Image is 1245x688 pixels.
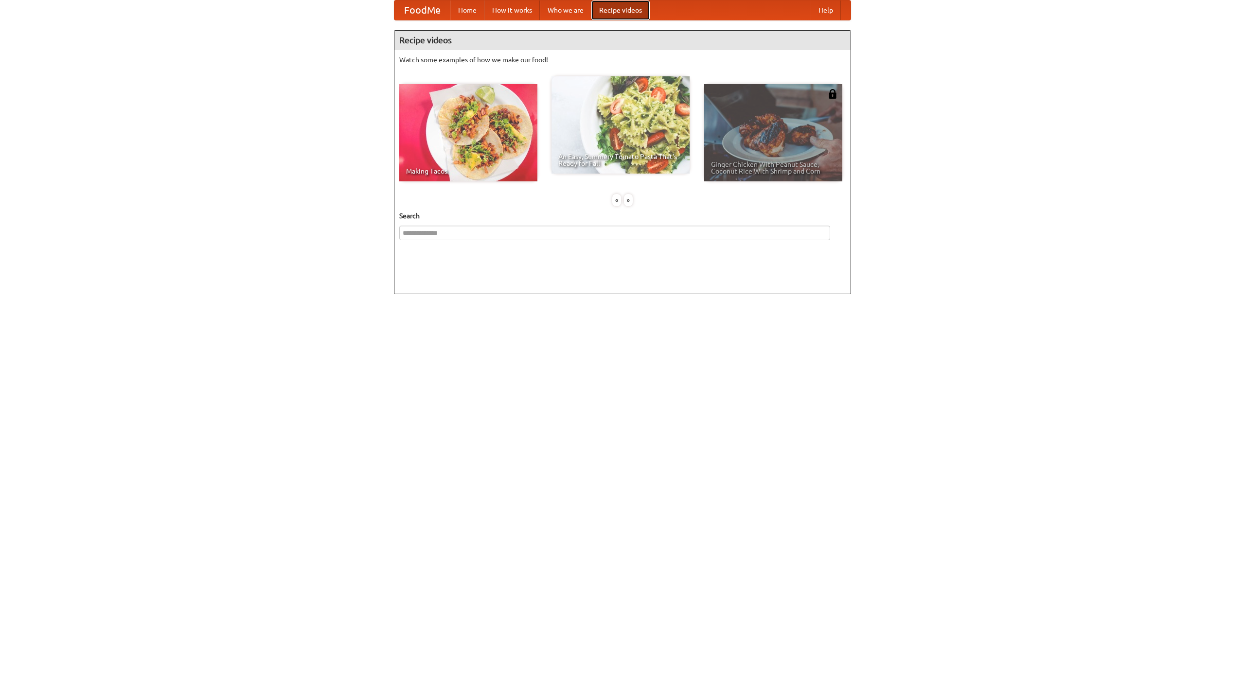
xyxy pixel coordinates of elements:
a: Home [450,0,484,20]
span: An Easy, Summery Tomato Pasta That's Ready for Fall [558,153,683,167]
h5: Search [399,211,846,221]
a: How it works [484,0,540,20]
h4: Recipe videos [394,31,851,50]
img: 483408.png [828,89,837,99]
a: An Easy, Summery Tomato Pasta That's Ready for Fall [551,76,690,174]
a: Who we are [540,0,591,20]
div: » [624,194,633,206]
a: Recipe videos [591,0,650,20]
a: Making Tacos [399,84,537,181]
span: Making Tacos [406,168,531,175]
div: « [612,194,621,206]
p: Watch some examples of how we make our food! [399,55,846,65]
a: Help [811,0,841,20]
a: FoodMe [394,0,450,20]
